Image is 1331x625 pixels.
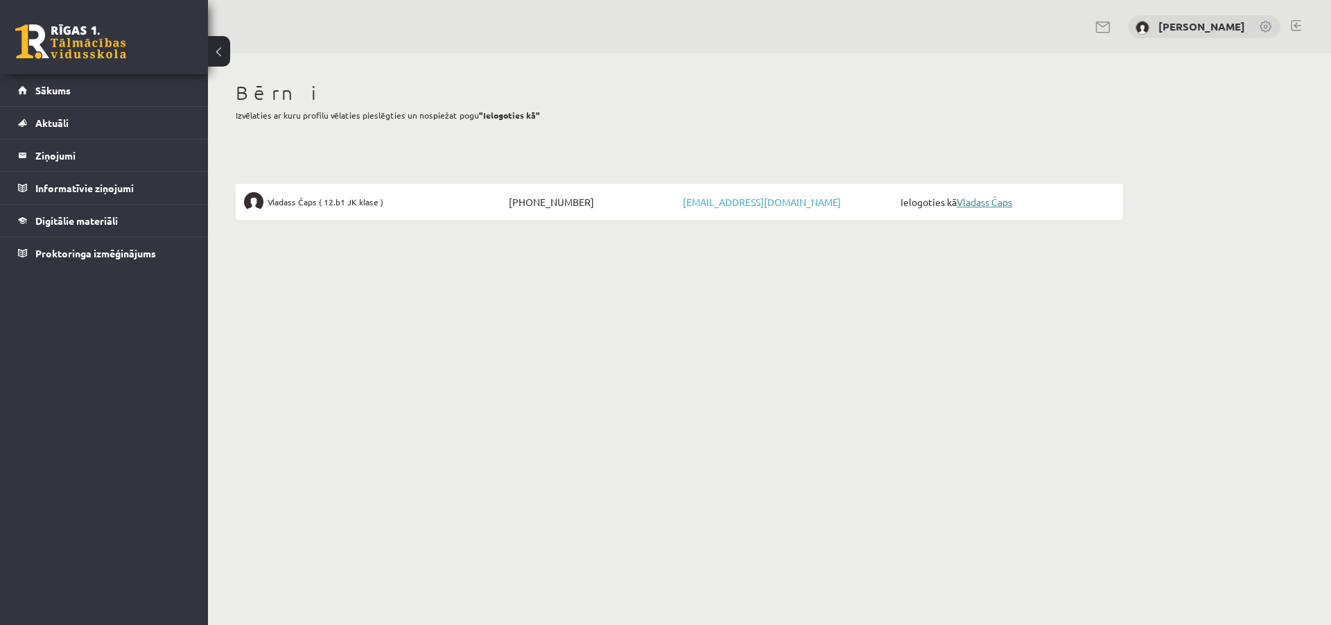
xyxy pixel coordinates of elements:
span: Sākums [35,84,71,96]
span: Ielogoties kā [897,192,1115,212]
a: Rīgas 1. Tālmācības vidusskola [15,24,126,59]
a: [PERSON_NAME] [1158,19,1245,33]
a: Informatīvie ziņojumi [18,172,191,204]
h1: Bērni [236,81,1123,105]
p: Izvēlaties ar kuru profilu vēlaties pieslēgties un nospiežat pogu [236,109,1123,121]
b: "Ielogoties kā" [479,110,540,121]
a: Vladass Čaps [957,196,1012,208]
a: Aktuāli [18,107,191,139]
legend: Ziņojumi [35,139,191,171]
a: Ziņojumi [18,139,191,171]
img: Jūlija Čapa [1136,21,1149,35]
span: Proktoringa izmēģinājums [35,247,156,259]
a: [EMAIL_ADDRESS][DOMAIN_NAME] [683,196,841,208]
img: Vladass Čaps [244,192,263,212]
a: Digitālie materiāli [18,205,191,237]
span: Aktuāli [35,117,69,129]
a: Sākums [18,74,191,106]
span: Digitālie materiāli [35,214,118,227]
a: Proktoringa izmēģinājums [18,237,191,269]
span: Vladass Čaps ( 12.b1 JK klase ) [268,192,383,212]
span: [PHONE_NUMBER] [505,192,679,212]
legend: Informatīvie ziņojumi [35,172,191,204]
